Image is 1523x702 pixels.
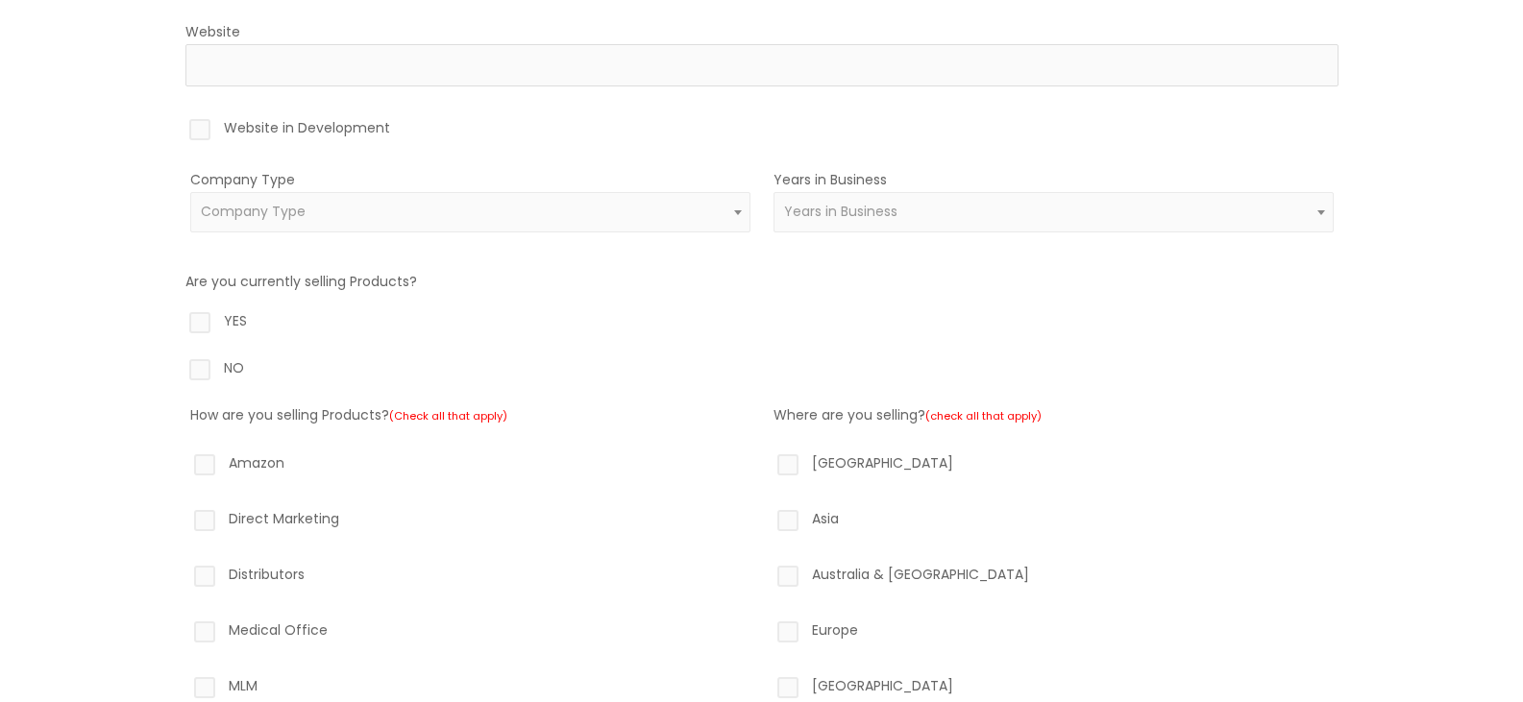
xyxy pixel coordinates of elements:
label: Europe [774,617,1334,650]
span: Company Type [201,202,306,221]
label: Australia & [GEOGRAPHIC_DATA] [774,562,1334,594]
span: Years in Business [784,202,897,221]
label: Direct Marketing [190,506,750,539]
label: How are you selling Products? [190,405,507,424]
label: Distributors [190,562,750,594]
label: Years in Business [774,170,887,189]
label: Website in Development [185,115,1339,148]
label: Company Type [190,170,295,189]
small: (check all that apply) [925,408,1042,424]
label: [GEOGRAPHIC_DATA] [774,450,1334,483]
label: Medical Office [190,617,750,650]
label: Amazon [190,450,750,483]
small: (Check all that apply) [389,408,507,424]
label: YES [185,308,1339,341]
label: Where are you selling? [774,405,1042,424]
label: Asia [774,506,1334,539]
label: Website [185,22,240,41]
label: NO [185,355,1339,388]
label: Are you currently selling Products? [185,272,417,291]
